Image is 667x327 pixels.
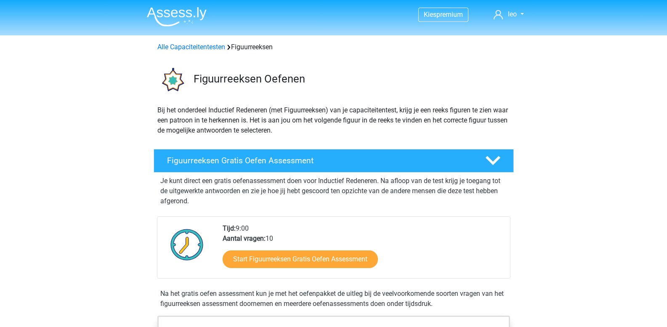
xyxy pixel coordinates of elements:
p: Bij het onderdeel Inductief Redeneren (met Figuurreeksen) van je capaciteitentest, krijg je een r... [157,105,510,136]
img: figuurreeksen [154,62,190,98]
img: Assessly [147,7,207,27]
h3: Figuurreeksen Oefenen [194,72,507,85]
div: Na het gratis oefen assessment kun je met het oefenpakket de uitleg bij de veelvoorkomende soorte... [157,289,510,309]
a: leo [490,9,527,19]
h4: Figuurreeksen Gratis Oefen Assessment [167,156,472,165]
span: Kies [424,11,436,19]
span: premium [436,11,463,19]
span: leo [508,10,517,18]
a: Alle Capaciteitentesten [157,43,225,51]
img: Klok [166,223,208,266]
div: Figuurreeksen [154,42,513,52]
div: 9:00 10 [216,223,510,278]
p: Je kunt direct een gratis oefenassessment doen voor Inductief Redeneren. Na afloop van de test kr... [160,176,507,206]
b: Tijd: [223,224,236,232]
a: Kiespremium [419,9,468,20]
b: Aantal vragen: [223,234,266,242]
a: Start Figuurreeksen Gratis Oefen Assessment [223,250,378,268]
a: Figuurreeksen Gratis Oefen Assessment [150,149,517,173]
